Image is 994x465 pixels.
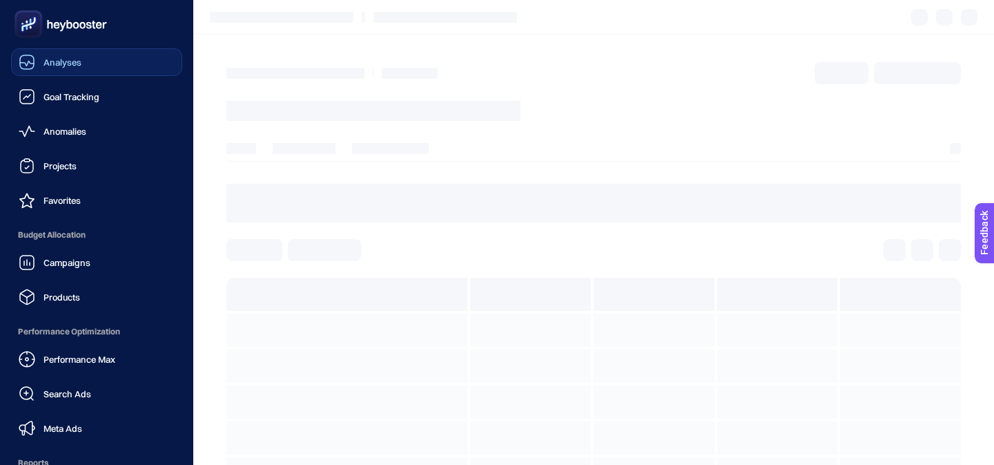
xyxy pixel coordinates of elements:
a: Favorites [11,187,182,214]
span: Performance Optimization [11,318,182,345]
a: Products [11,283,182,311]
a: Goal Tracking [11,83,182,111]
span: Projects [43,160,77,171]
a: Search Ads [11,380,182,408]
span: Feedback [8,4,52,15]
span: Analyses [43,57,81,68]
span: Performance Max [43,354,115,365]
span: Favorites [43,195,81,206]
span: Products [43,292,80,303]
span: Search Ads [43,388,91,399]
span: Anomalies [43,126,86,137]
a: Projects [11,152,182,180]
span: Budget Allocation [11,221,182,249]
a: Analyses [11,48,182,76]
span: Meta Ads [43,423,82,434]
a: Anomalies [11,117,182,145]
a: Performance Max [11,345,182,373]
a: Meta Ads [11,415,182,442]
span: Campaigns [43,257,90,268]
a: Campaigns [11,249,182,276]
span: Goal Tracking [43,91,99,102]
